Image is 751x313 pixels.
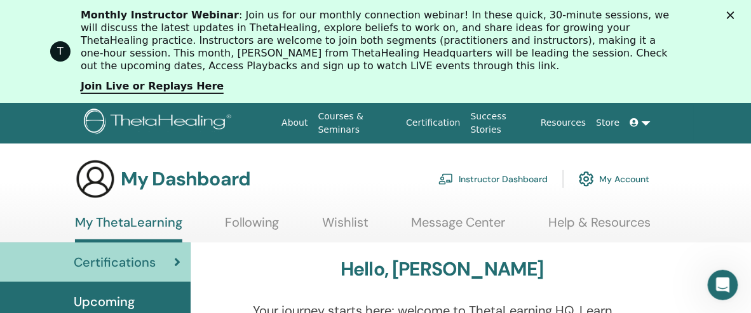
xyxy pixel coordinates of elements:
[579,168,594,190] img: cog.svg
[412,215,506,239] a: Message Center
[81,9,239,21] b: Monthly Instructor Webinar
[548,215,651,239] a: Help & Resources
[84,109,236,137] img: logo.png
[81,9,680,72] div: : Join us for our monthly connection webinar! In these quick, 30-minute sessions, we will discuss...
[708,270,738,300] iframe: Intercom live chat
[579,165,649,193] a: My Account
[438,173,454,185] img: chalkboard-teacher.svg
[75,159,116,199] img: generic-user-icon.jpg
[341,258,544,281] h3: Hello, [PERSON_NAME]
[592,111,625,135] a: Store
[121,168,250,190] h3: My Dashboard
[536,111,592,135] a: Resources
[75,215,182,243] a: My ThetaLearning
[313,105,402,142] a: Courses & Seminars
[276,111,313,135] a: About
[401,111,465,135] a: Certification
[322,215,369,239] a: Wishlist
[466,105,536,142] a: Success Stories
[727,11,740,19] div: Schließen
[438,165,548,193] a: Instructor Dashboard
[74,253,156,272] span: Certifications
[226,215,280,239] a: Following
[81,80,224,94] a: Join Live or Replays Here
[50,41,71,62] div: Profile image for ThetaHealing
